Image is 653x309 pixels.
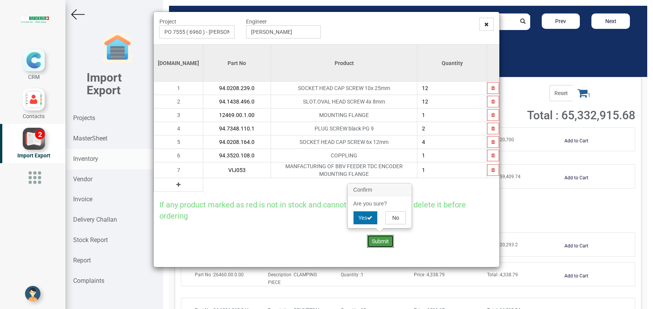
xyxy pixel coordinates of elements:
[271,149,417,162] td: COPPLING
[271,122,417,135] td: PLUG SCREW black PG 9
[271,162,417,178] td: MANFACTURING OF BBV FEEDER TDC ENCODER MOUNTING FLANGE
[271,95,417,109] td: SLOT.OVAL HEAD SCREW 4x 8mm
[154,109,203,122] td: 3
[271,82,417,95] td: SOCKET HEAD CAP SCREW 10x 25mm
[154,95,203,109] td: 2
[353,200,406,207] p: Are you sure?
[367,235,394,248] button: Submit
[385,211,406,224] button: No
[154,82,203,95] td: 1
[154,122,203,135] td: 4
[154,162,203,178] td: 7
[348,184,412,196] h3: Confirm
[154,149,203,162] td: 6
[154,45,203,82] th: [DOMAIN_NAME]
[154,135,203,149] td: 5
[240,18,327,38] div: Engineer
[353,211,378,224] button: Yes
[159,200,466,220] span: If any product marked as red is not in stock and cannot be ordered, please delete it before ordering
[203,45,271,82] th: Part No
[271,45,417,82] th: Product
[154,18,240,38] div: Project
[271,135,417,149] td: SOCKET HEAD CAP SCREW 6x 12mm
[271,109,417,122] td: MOUNTING FLANGE
[417,45,487,82] th: Quantity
